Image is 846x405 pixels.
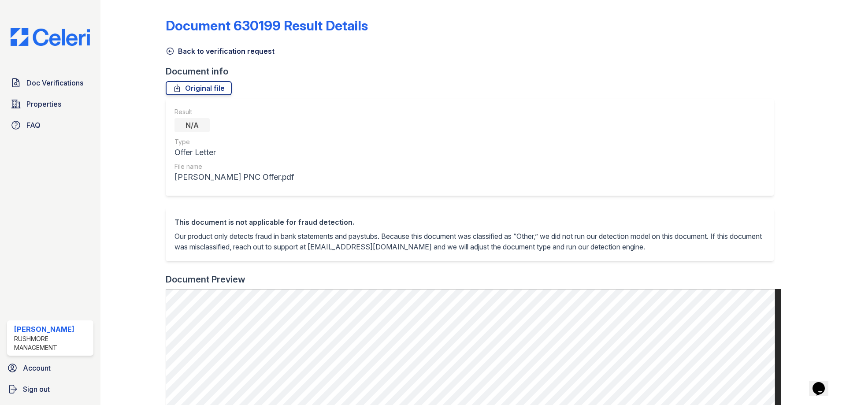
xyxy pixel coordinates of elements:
[174,146,294,159] div: Offer Letter
[166,65,781,78] div: Document info
[174,137,294,146] div: Type
[174,171,294,183] div: [PERSON_NAME] PNC Offer.pdf
[23,384,50,394] span: Sign out
[4,28,97,46] img: CE_Logo_Blue-a8612792a0a2168367f1c8372b55b34899dd931a85d93a1a3d3e32e68fde9ad4.png
[7,116,93,134] a: FAQ
[26,78,83,88] span: Doc Verifications
[7,95,93,113] a: Properties
[26,99,61,109] span: Properties
[809,370,837,396] iframe: chat widget
[174,108,294,116] div: Result
[174,231,765,252] p: Our product only detects fraud in bank statements and paystubs. Because this document was classif...
[14,324,90,334] div: [PERSON_NAME]
[166,18,368,33] a: Document 630199 Result Details
[26,120,41,130] span: FAQ
[174,118,210,132] div: N/A
[174,162,294,171] div: File name
[4,359,97,377] a: Account
[174,217,765,227] div: This document is not applicable for fraud detection.
[166,273,245,286] div: Document Preview
[14,334,90,352] div: Rushmore Management
[23,363,51,373] span: Account
[7,74,93,92] a: Doc Verifications
[166,81,232,95] a: Original file
[4,380,97,398] a: Sign out
[166,46,275,56] a: Back to verification request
